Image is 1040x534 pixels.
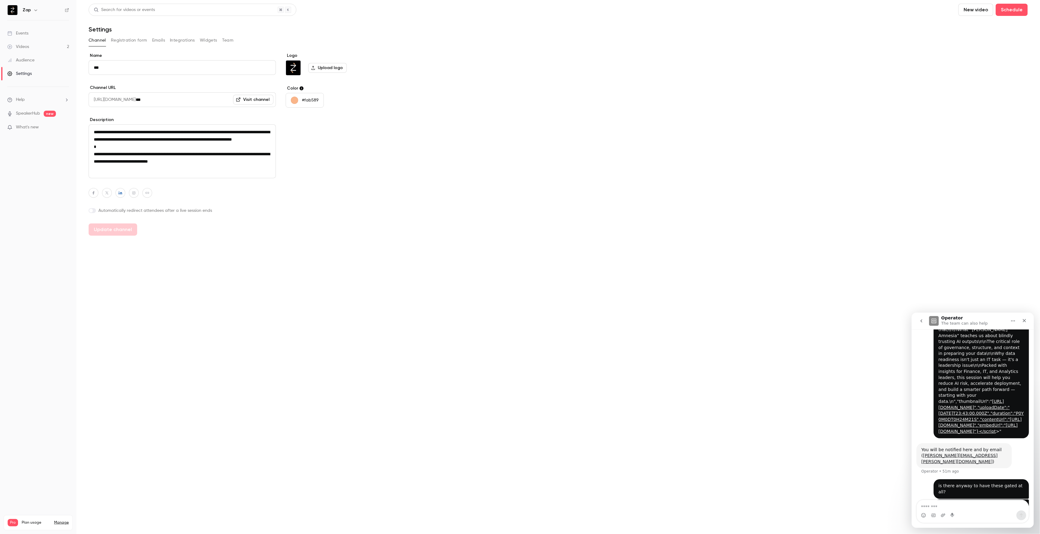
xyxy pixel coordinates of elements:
[8,519,18,526] span: Pro
[9,200,14,205] button: Emoji picker
[200,35,217,45] button: Widgets
[7,44,29,50] div: Videos
[152,35,165,45] button: Emails
[22,187,117,215] div: or anyway to have this view as an iframe?
[308,63,347,73] label: Upload logo
[22,520,50,525] span: Plan usage
[286,85,379,91] label: Color
[111,35,147,45] button: Registration form
[286,93,324,108] button: #fab589
[5,187,117,198] textarea: Message…
[89,85,276,91] label: Channel URL
[996,4,1028,16] button: Schedule
[286,61,301,75] img: Zap
[54,520,69,525] a: Manage
[958,4,993,16] button: New video
[105,198,115,208] button: Send a message…
[29,200,34,205] button: Upload attachment
[222,35,234,45] button: Team
[7,57,35,63] div: Audience
[7,71,32,77] div: Settings
[19,200,24,205] button: Gif picker
[5,187,117,216] div: user says…
[23,7,31,13] h6: Zap
[44,111,56,117] span: new
[94,7,155,13] div: Search for videos or events
[7,97,69,103] li: help-dropdown-opener
[233,95,273,105] a: Visit channel
[89,53,276,59] label: Name
[89,117,276,123] label: Description
[89,208,276,214] label: Automatically redirect attendees after a live session ends
[286,53,379,75] section: Logo
[89,92,136,107] span: [URL][DOMAIN_NAME]
[170,35,195,45] button: Integrations
[8,5,17,15] img: Zap
[286,53,379,59] label: Logo
[16,97,25,103] span: Help
[7,30,28,36] div: Events
[89,35,106,45] button: Channel
[302,97,319,103] p: #fab589
[89,26,112,33] h1: Settings
[912,313,1034,528] iframe: Intercom live chat
[16,124,39,131] span: What's new
[39,200,44,205] button: Start recording
[16,110,40,117] a: SpeakerHub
